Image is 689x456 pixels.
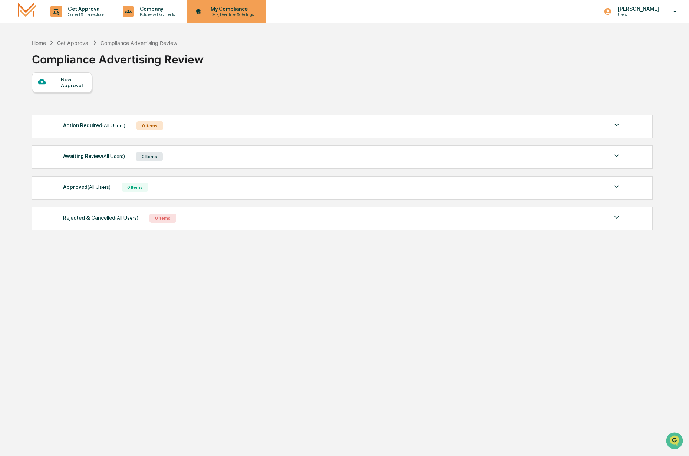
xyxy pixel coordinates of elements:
[612,151,621,160] img: caret
[126,59,135,68] button: Start new chat
[32,47,204,66] div: Compliance Advertising Review
[136,121,163,130] div: 0 Items
[74,126,90,131] span: Pylon
[88,184,111,190] span: (All Users)
[15,108,47,115] span: Data Lookup
[63,182,111,192] div: Approved
[4,91,51,104] a: 🖐️Preclearance
[7,57,21,70] img: 1746055101610-c473b297-6a78-478c-a979-82029cc54cd1
[134,6,178,12] p: Company
[32,40,46,46] div: Home
[115,215,138,221] span: (All Users)
[7,16,135,27] p: How can we help?
[612,6,663,12] p: [PERSON_NAME]
[7,94,13,100] div: 🖐️
[205,12,257,17] p: Data, Deadlines & Settings
[63,213,138,223] div: Rejected & Cancelled
[7,108,13,114] div: 🔎
[612,121,621,129] img: caret
[63,151,125,161] div: Awaiting Review
[4,105,50,118] a: 🔎Data Lookup
[122,183,148,192] div: 0 Items
[102,122,125,128] span: (All Users)
[57,40,89,46] div: Get Approval
[205,6,257,12] p: My Compliance
[612,213,621,222] img: caret
[61,94,92,101] span: Attestations
[62,6,108,12] p: Get Approval
[25,57,122,64] div: Start new chat
[15,94,48,101] span: Preclearance
[18,3,36,20] img: logo
[665,432,685,452] iframe: Open customer support
[52,125,90,131] a: Powered byPylon
[102,153,125,159] span: (All Users)
[51,91,95,104] a: 🗄️Attestations
[54,94,60,100] div: 🗄️
[136,152,163,161] div: 0 Items
[25,64,94,70] div: We're available if you need us!
[612,12,663,17] p: Users
[100,40,177,46] div: Compliance Advertising Review
[612,182,621,191] img: caret
[149,214,176,223] div: 0 Items
[63,121,125,130] div: Action Required
[61,76,86,88] div: New Approval
[62,12,108,17] p: Content & Transactions
[134,12,178,17] p: Policies & Documents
